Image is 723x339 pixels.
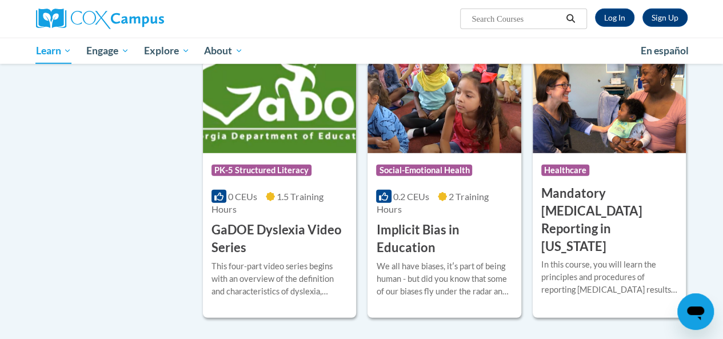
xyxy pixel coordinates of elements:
button: Search [562,12,579,26]
span: PK-5 Structured Literacy [211,165,311,176]
span: Healthcare [541,165,589,176]
a: About [197,38,250,64]
input: Search Courses [470,12,562,26]
a: Course LogoPK-5 Structured Literacy0 CEUs1.5 Training Hours GaDOE Dyslexia Video SeriesThis four-... [203,37,356,318]
img: Cox Campus [36,9,164,29]
a: Log In [595,9,634,27]
h3: Mandatory [MEDICAL_DATA] Reporting in [US_STATE] [541,185,677,255]
a: Engage [79,38,137,64]
span: Explore [144,44,190,58]
h3: Implicit Bias in Education [376,221,512,257]
img: Course Logo [533,37,686,153]
a: Explore [137,38,197,64]
span: Engage [86,44,129,58]
a: Register [642,9,688,27]
span: About [204,44,243,58]
a: Learn [29,38,79,64]
iframe: Button to launch messaging window [677,293,714,330]
a: En español [633,39,696,63]
span: Social-Emotional Health [376,165,472,176]
div: We all have biases, itʹs part of being human - but did you know that some of our biases fly under... [376,260,512,298]
div: Main menu [27,38,696,64]
a: Course LogoSocial-Emotional Health0.2 CEUs2 Training Hours Implicit Bias in EducationWe all have ... [368,37,521,318]
span: 0 CEUs [228,191,257,202]
img: Course Logo [203,37,356,153]
div: This four-part video series begins with an overview of the definition and characteristics of dysl... [211,260,347,298]
a: Course LogoHealthcare Mandatory [MEDICAL_DATA] Reporting in [US_STATE]In this course, you will le... [533,37,686,318]
h3: GaDOE Dyslexia Video Series [211,221,347,257]
span: En español [641,45,689,57]
span: 0.2 CEUs [393,191,429,202]
a: Cox Campus [36,9,242,29]
span: Learn [35,44,71,58]
img: Course Logo [368,37,521,153]
div: In this course, you will learn the principles and procedures of reporting [MEDICAL_DATA] results ... [541,258,677,296]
